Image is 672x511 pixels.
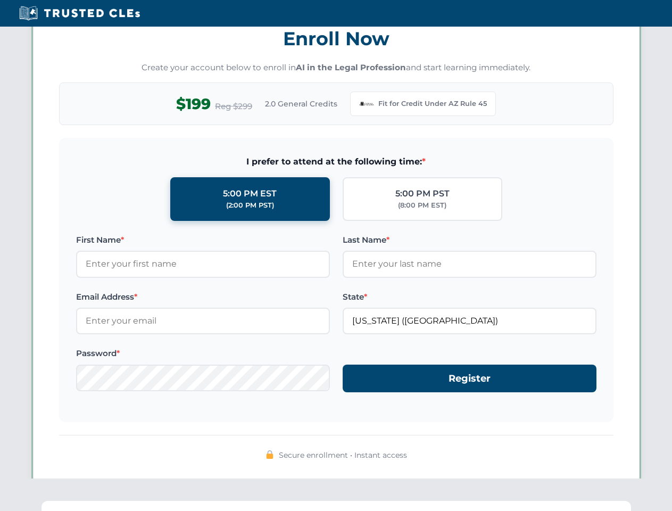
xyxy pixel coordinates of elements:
[76,251,330,277] input: Enter your first name
[343,308,596,334] input: Arizona (AZ)
[343,365,596,393] button: Register
[223,187,277,201] div: 5:00 PM EST
[76,308,330,334] input: Enter your email
[398,200,446,211] div: (8:00 PM EST)
[265,98,337,110] span: 2.0 General Credits
[76,155,596,169] span: I prefer to attend at the following time:
[343,251,596,277] input: Enter your last name
[343,291,596,303] label: State
[296,62,406,72] strong: AI in the Legal Profession
[59,22,613,55] h3: Enroll Now
[76,234,330,246] label: First Name
[359,96,374,111] img: Arizona Bar
[378,98,487,109] span: Fit for Credit Under AZ Rule 45
[176,92,211,116] span: $199
[226,200,274,211] div: (2:00 PM PST)
[279,449,407,461] span: Secure enrollment • Instant access
[16,5,143,21] img: Trusted CLEs
[266,450,274,459] img: 🔒
[343,234,596,246] label: Last Name
[76,291,330,303] label: Email Address
[76,347,330,360] label: Password
[395,187,450,201] div: 5:00 PM PST
[59,62,613,74] p: Create your account below to enroll in and start learning immediately.
[215,100,252,113] span: Reg $299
